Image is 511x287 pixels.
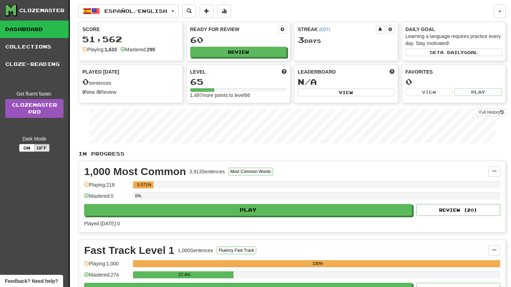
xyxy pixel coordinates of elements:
[84,245,175,256] div: Fast Track Level 1
[406,26,502,33] div: Daily Goal
[84,204,412,216] button: Play
[454,88,502,96] button: Play
[190,26,279,33] div: Ready for Review
[298,89,394,96] button: View
[120,46,155,53] div: Mastered:
[82,89,179,96] div: New / Review
[190,77,287,86] div: 65
[19,7,65,14] div: Clozemaster
[406,48,502,56] button: Seta dailygoal
[190,47,287,57] button: Review
[440,50,464,55] span: a daily
[298,35,304,45] span: 3
[84,260,129,272] div: Playing: 1,000
[298,36,394,45] div: Day s
[79,5,179,18] button: Español/English
[190,68,206,75] span: Level
[82,89,85,95] strong: 0
[298,26,376,33] div: Streak
[190,92,287,99] div: 1,497 more points to level 66
[5,278,58,285] span: Open feedback widget
[84,181,129,193] div: Playing: 218
[477,108,506,116] button: Full History
[217,5,231,18] button: More stats
[200,5,214,18] button: Add sentence to collection
[319,27,330,32] a: (EDT)
[282,68,287,75] span: Score more points to level up
[406,68,502,75] div: Favorites
[79,150,506,157] p: In Progress
[298,77,317,86] span: N/A
[5,90,64,97] div: Get fluent faster.
[84,192,129,204] div: Mastered: 0
[82,68,119,75] span: Played [DATE]
[104,8,167,14] span: Español / English
[228,168,273,175] button: Most Common Words
[147,47,155,52] strong: 295
[190,168,225,175] div: 3,913 Sentences
[135,181,153,188] div: 5.571%
[406,77,502,86] div: 0
[5,99,64,118] a: ClozemasterPro
[84,221,120,226] span: Played [DATE]: 0
[84,166,186,177] div: 1,000 Most Common
[84,271,129,283] div: Mastered: 274
[82,46,117,53] div: Playing:
[390,68,394,75] span: This week in points, UTC
[19,144,35,152] button: On
[190,36,287,44] div: 60
[98,89,101,95] strong: 0
[82,77,179,86] div: sentences
[298,68,336,75] span: Leaderboard
[217,247,256,254] button: Fluency Fast Track
[105,47,117,52] strong: 1,633
[82,77,89,86] span: 0
[406,88,453,96] button: View
[5,135,64,142] div: Dark Mode
[82,35,179,44] div: 51,562
[135,271,234,278] div: 27.4%
[34,144,50,152] button: Off
[416,204,500,216] button: Review (20)
[135,260,500,267] div: 100%
[82,26,179,33] div: Score
[182,5,196,18] button: Search sentences
[178,247,213,254] div: 1,000 Sentences
[406,33,502,47] div: Learning a language requires practice every day. Stay motivated!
